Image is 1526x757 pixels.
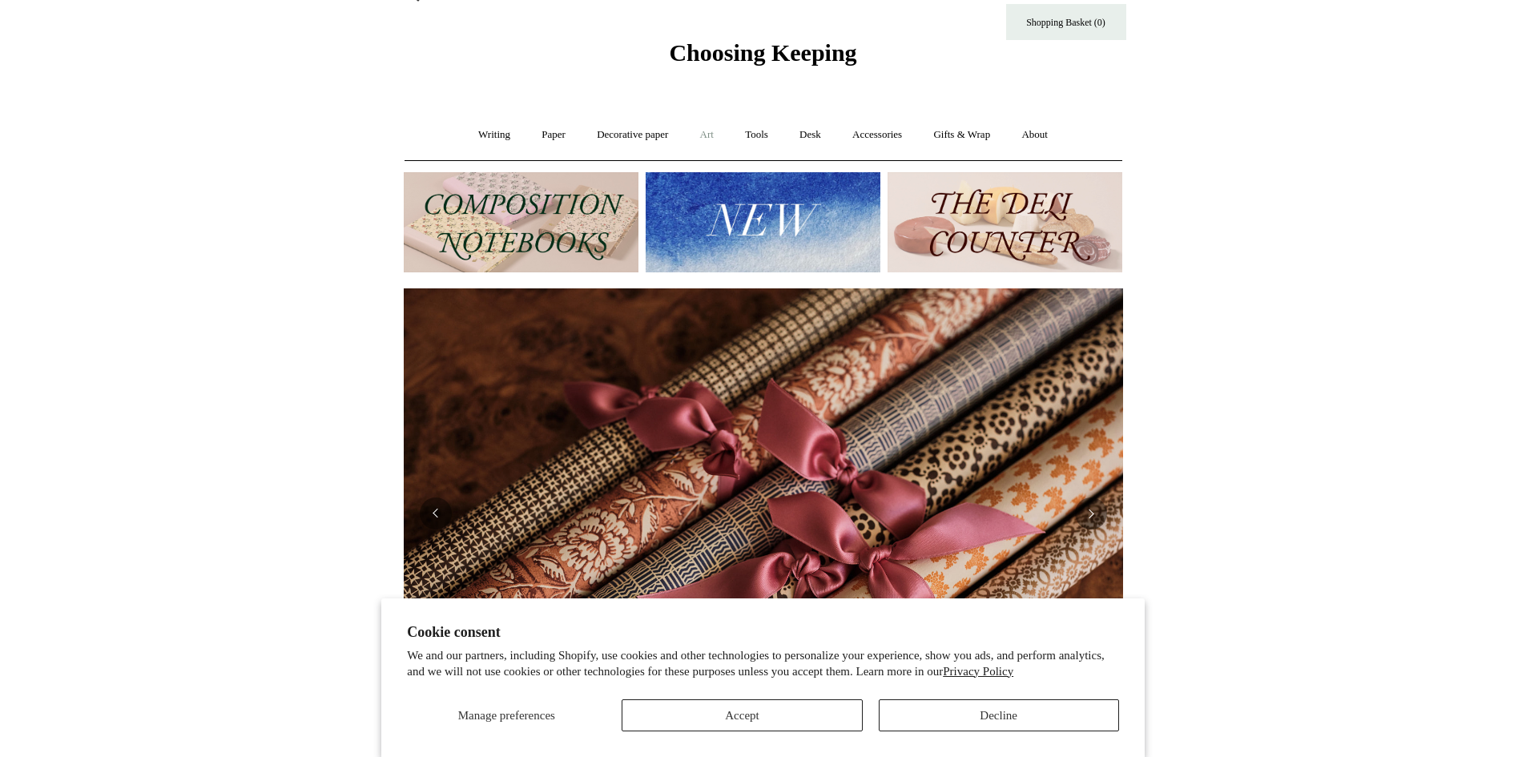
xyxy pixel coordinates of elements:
a: Gifts & Wrap [919,114,1005,156]
a: Desk [785,114,835,156]
img: 202302 Composition ledgers.jpg__PID:69722ee6-fa44-49dd-a067-31375e5d54ec [404,172,638,272]
img: Early Bird [404,288,1123,740]
a: Accessories [838,114,916,156]
img: New.jpg__PID:f73bdf93-380a-4a35-bcfe-7823039498e1 [646,172,880,272]
span: Manage preferences [458,709,555,722]
button: Next [1075,497,1107,529]
a: Tools [731,114,783,156]
button: Previous [420,497,452,529]
a: About [1007,114,1062,156]
img: The Deli Counter [888,172,1122,272]
button: Accept [622,699,862,731]
a: Art [686,114,728,156]
a: Privacy Policy [943,665,1013,678]
a: Writing [464,114,525,156]
button: Decline [879,699,1119,731]
a: Choosing Keeping [669,52,856,63]
p: We and our partners, including Shopify, use cookies and other technologies to personalize your ex... [407,648,1119,679]
a: Decorative paper [582,114,682,156]
span: Choosing Keeping [669,39,856,66]
a: Shopping Basket (0) [1006,4,1126,40]
button: Manage preferences [407,699,606,731]
h2: Cookie consent [407,624,1119,641]
a: Paper [527,114,580,156]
